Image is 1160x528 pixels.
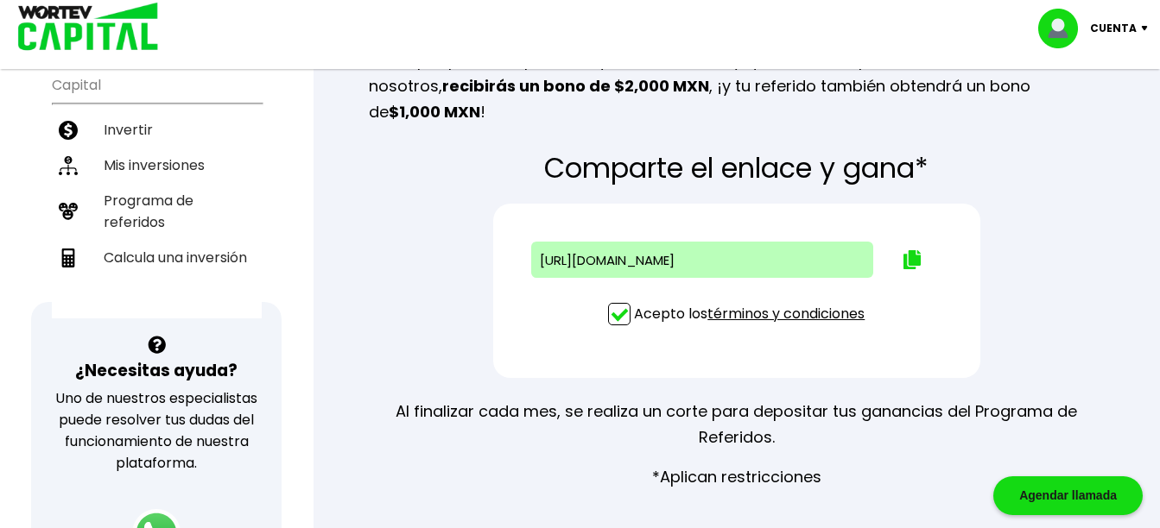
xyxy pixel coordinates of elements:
img: profile-image [1038,9,1090,48]
div: Agendar llamada [993,476,1143,515]
b: recibirás un bono de $2,000 MXN [442,75,709,97]
img: icon-down [1137,26,1160,31]
a: Mis inversiones [52,148,262,183]
img: recomiendanos-icon.9b8e9327.svg [59,202,78,221]
p: Uno de nuestros especialistas puede resolver tus dudas del funcionamiento de nuestra plataforma. [54,387,259,474]
ul: Capital [52,66,262,318]
p: *Aplican restricciones [652,464,821,490]
a: Programa de referidos [52,183,262,240]
img: calculadora-icon.17d418c4.svg [59,248,78,267]
p: Acepto los [634,303,865,324]
p: Comparte el enlace y gana* [544,153,929,183]
p: Cuenta [1090,16,1137,41]
p: Al finalizar cada mes, se realiza un corte para depositar tus ganancias del Programa de Referidos. [369,399,1105,450]
a: Calcula una inversión [52,240,262,275]
h3: ¿Necesitas ayuda? [75,358,238,383]
a: Invertir [52,112,262,148]
b: $1,000 MXN [389,101,480,123]
img: invertir-icon.b3b967d7.svg [59,121,78,140]
img: inversiones-icon.6695dc30.svg [59,156,78,175]
a: términos y condiciones [707,304,865,324]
